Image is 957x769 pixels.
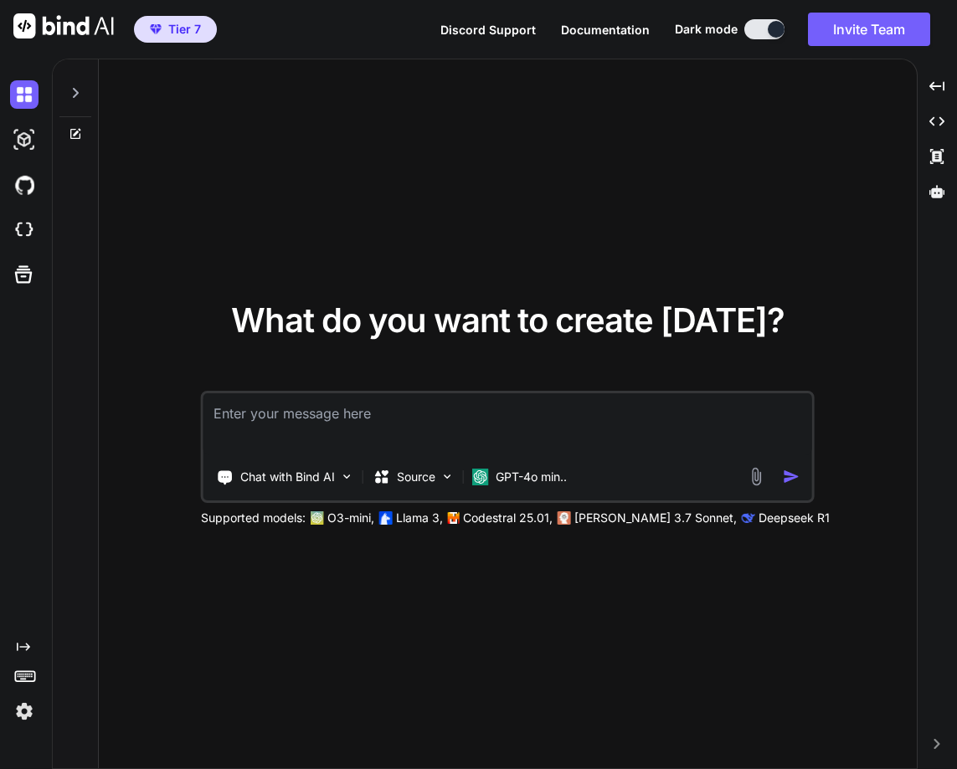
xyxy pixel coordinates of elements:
button: Invite Team [808,13,930,46]
span: Documentation [561,23,650,37]
img: attachment [747,467,766,486]
p: Chat with Bind AI [240,469,335,485]
img: Mistral-AI [448,512,460,524]
img: Llama2 [379,511,393,525]
span: Discord Support [440,23,536,37]
img: darkChat [10,80,39,109]
img: claude [558,511,571,525]
button: Discord Support [440,21,536,38]
p: GPT-4o min.. [496,469,567,485]
img: claude [742,511,755,525]
img: Bind AI [13,13,114,38]
span: Dark mode [675,21,738,38]
img: darkAi-studio [10,126,39,154]
p: Source [397,469,435,485]
img: GPT-4o mini [472,469,489,485]
img: githubDark [10,171,39,199]
p: Supported models: [201,510,306,526]
p: Codestral 25.01, [463,510,553,526]
p: [PERSON_NAME] 3.7 Sonnet, [574,510,737,526]
img: settings [10,697,39,725]
button: Documentation [561,21,650,38]
img: icon [783,468,800,485]
span: What do you want to create [DATE]? [231,300,785,341]
p: O3-mini, [327,510,374,526]
img: cloudideIcon [10,216,39,244]
p: Deepseek R1 [759,510,830,526]
img: premium [150,24,162,34]
span: Tier 7 [168,21,201,38]
p: Llama 3, [396,510,443,526]
img: Pick Tools [340,469,354,484]
img: Pick Models [440,469,455,484]
button: premiumTier 7 [134,16,217,43]
img: GPT-4 [311,511,324,525]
